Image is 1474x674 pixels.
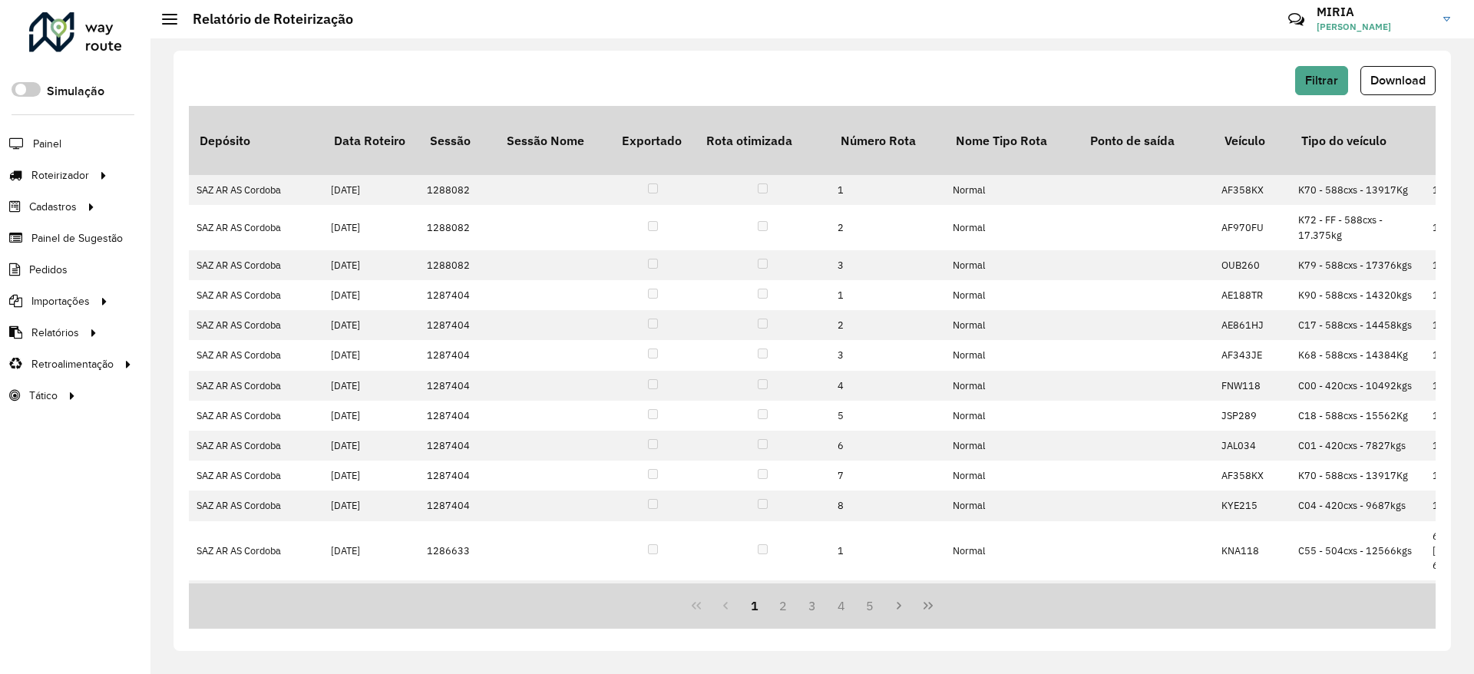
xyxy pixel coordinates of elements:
[1291,431,1425,461] td: C01 - 420cxs - 7827kgs
[189,401,323,431] td: SAZ AR AS Cordoba
[830,371,945,401] td: 4
[189,250,323,280] td: SAZ AR AS Cordoba
[189,431,323,461] td: SAZ AR AS Cordoba
[29,199,77,215] span: Cadastros
[189,280,323,310] td: SAZ AR AS Cordoba
[419,205,496,249] td: 1288082
[1291,280,1425,310] td: K90 - 588cxs - 14320kgs
[1291,580,1425,610] td: K70 - 588cxs - 13917Kg
[1280,3,1313,36] a: Contato Rápido
[419,461,496,491] td: 1287404
[189,310,323,340] td: SAZ AR AS Cordoba
[1214,250,1291,280] td: OUB260
[1079,106,1214,175] th: Ponto de saída
[189,175,323,205] td: SAZ AR AS Cordoba
[945,250,1079,280] td: Normal
[496,106,611,175] th: Sessão Nome
[323,205,419,249] td: [DATE]
[31,167,89,183] span: Roteirizador
[189,580,323,610] td: SAZ AR AS Cordoba
[323,175,419,205] td: [DATE]
[830,175,945,205] td: 1
[29,262,68,278] span: Pedidos
[768,591,798,620] button: 2
[945,461,1079,491] td: Normal
[1214,401,1291,431] td: JSP289
[945,205,1079,249] td: Normal
[323,371,419,401] td: [DATE]
[323,401,419,431] td: [DATE]
[856,591,885,620] button: 5
[1214,340,1291,370] td: AF343JE
[189,205,323,249] td: SAZ AR AS Cordoba
[830,205,945,249] td: 2
[189,461,323,491] td: SAZ AR AS Cordoba
[419,280,496,310] td: 1287404
[419,340,496,370] td: 1287404
[1291,461,1425,491] td: K70 - 588cxs - 13917Kg
[419,310,496,340] td: 1287404
[830,401,945,431] td: 5
[1291,175,1425,205] td: K70 - 588cxs - 13917Kg
[1317,20,1432,34] span: [PERSON_NAME]
[1214,521,1291,581] td: KNA118
[830,340,945,370] td: 3
[1291,401,1425,431] td: C18 - 588cxs - 15562Kg
[1291,250,1425,280] td: K79 - 588cxs - 17376kgs
[189,340,323,370] td: SAZ AR AS Cordoba
[830,491,945,520] td: 8
[31,230,123,246] span: Painel de Sugestão
[830,431,945,461] td: 6
[1291,205,1425,249] td: K72 - FF - 588cxs - 17.375kg
[1214,461,1291,491] td: AF358KX
[1214,371,1291,401] td: FNW118
[830,280,945,310] td: 1
[323,461,419,491] td: [DATE]
[1214,310,1291,340] td: AE861HJ
[945,401,1079,431] td: Normal
[189,371,323,401] td: SAZ AR AS Cordoba
[31,325,79,341] span: Relatórios
[419,521,496,581] td: 1286633
[945,175,1079,205] td: Normal
[419,491,496,520] td: 1287404
[47,82,104,101] label: Simulação
[177,11,353,28] h2: Relatório de Roteirização
[1291,371,1425,401] td: C00 - 420cxs - 10492kgs
[945,280,1079,310] td: Normal
[830,250,945,280] td: 3
[1291,310,1425,340] td: C17 - 588cxs - 14458kgs
[419,580,496,610] td: 1286633
[830,521,945,581] td: 1
[189,521,323,581] td: SAZ AR AS Cordoba
[945,310,1079,340] td: Normal
[830,580,945,610] td: 2
[189,106,323,175] th: Depósito
[323,431,419,461] td: [DATE]
[1370,74,1426,87] span: Download
[740,591,769,620] button: 1
[1214,106,1291,175] th: Veículo
[323,521,419,581] td: [DATE]
[884,591,914,620] button: Next Page
[33,136,61,152] span: Painel
[1214,491,1291,520] td: KYE215
[419,175,496,205] td: 1288082
[1305,74,1338,87] span: Filtrar
[323,310,419,340] td: [DATE]
[945,106,1079,175] th: Nome Tipo Rota
[1291,521,1425,581] td: C55 - 504cxs - 12566kgs
[31,356,114,372] span: Retroalimentação
[798,591,827,620] button: 3
[323,580,419,610] td: [DATE]
[1214,205,1291,249] td: AF970FU
[945,371,1079,401] td: Normal
[945,491,1079,520] td: Normal
[419,371,496,401] td: 1287404
[419,401,496,431] td: 1287404
[696,106,830,175] th: Rota otimizada
[1214,431,1291,461] td: JAL034
[323,280,419,310] td: [DATE]
[1291,106,1425,175] th: Tipo do veículo
[1214,580,1291,610] td: AF358KX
